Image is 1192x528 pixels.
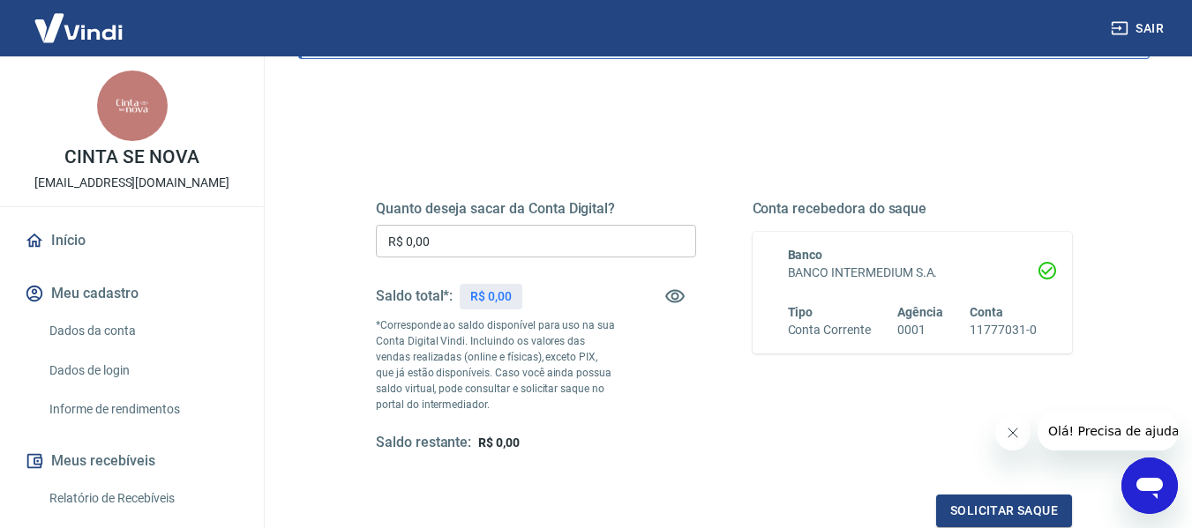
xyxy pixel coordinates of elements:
p: [EMAIL_ADDRESS][DOMAIN_NAME] [34,174,229,192]
button: Solicitar saque [936,495,1072,527]
a: Dados da conta [42,313,243,349]
span: Banco [788,248,823,262]
p: CINTA SE NOVA [64,148,199,167]
h6: 11777031-0 [970,321,1037,339]
button: Meu cadastro [21,274,243,313]
h5: Saldo total*: [376,287,453,305]
a: Início [21,221,243,260]
p: *Corresponde ao saldo disponível para uso na sua Conta Digital Vindi. Incluindo os valores das ve... [376,317,616,413]
a: Dados de login [42,353,243,389]
h6: Conta Corrente [788,321,871,339]
h6: 0001 [897,321,943,339]
p: R$ 0,00 [470,287,512,306]
span: R$ 0,00 [478,435,520,450]
iframe: Mensagem da empresa [1038,412,1178,450]
h5: Saldo restante: [376,434,471,452]
button: Sair [1107,12,1171,45]
span: Agência [897,305,943,319]
span: Olá! Precisa de ajuda? [11,12,148,26]
img: 8efdd435-6414-4e6b-936b-a2d8d4580477.jpeg [97,71,168,141]
span: Conta [970,305,1003,319]
h5: Conta recebedora do saque [753,200,1073,218]
img: Vindi [21,1,136,55]
a: Relatório de Recebíveis [42,480,243,517]
span: Tipo [788,305,813,319]
button: Meus recebíveis [21,442,243,480]
iframe: Fechar mensagem [995,415,1031,450]
h5: Quanto deseja sacar da Conta Digital? [376,200,696,218]
h6: BANCO INTERMEDIUM S.A. [788,264,1038,282]
a: Informe de rendimentos [42,391,243,428]
iframe: Botão para abrir a janela de mensagens [1121,457,1178,514]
